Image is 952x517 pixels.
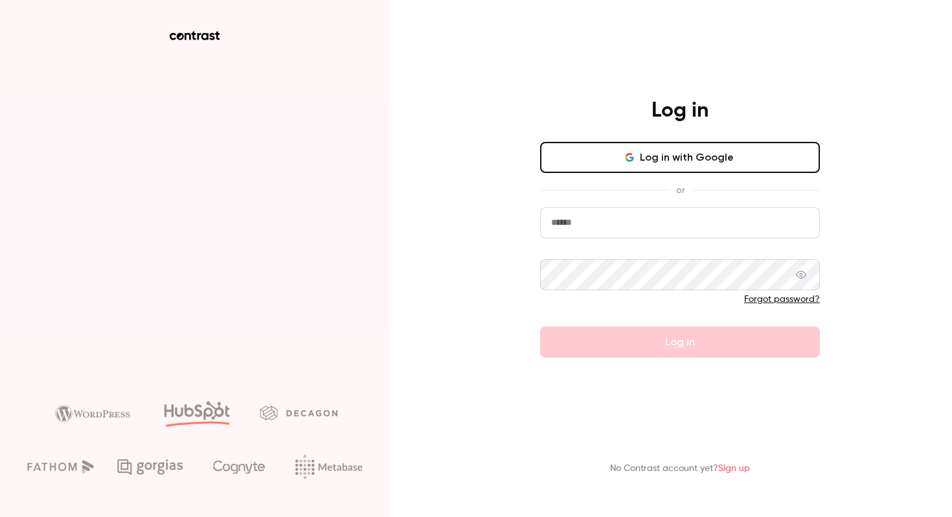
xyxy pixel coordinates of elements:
[540,142,820,173] button: Log in with Google
[670,183,691,197] span: or
[610,462,750,476] p: No Contrast account yet?
[260,406,337,420] img: decagon
[718,464,750,473] a: Sign up
[652,98,708,124] h4: Log in
[744,295,820,304] a: Forgot password?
